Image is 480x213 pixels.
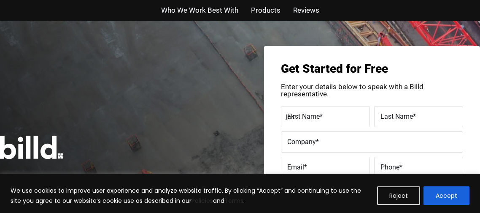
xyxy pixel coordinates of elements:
span: Company [287,137,316,145]
a: Reviews [293,4,319,16]
button: Reject [377,186,420,205]
a: Terms [224,197,243,205]
p: We use cookies to improve user experience and analyze website traffic. By clicking “Accept” and c... [11,186,371,206]
span: First Name [287,112,320,120]
span: Email [287,163,304,171]
a: Policies [191,197,213,205]
a: Who We Work Best With [161,4,238,16]
span: Last Name [380,112,413,120]
p: Enter your details below to speak with a Billd representative. [281,83,463,98]
h3: Get Started for Free [281,63,463,75]
a: Products [251,4,280,16]
span: Phone [380,163,399,171]
button: Accept [423,186,469,205]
